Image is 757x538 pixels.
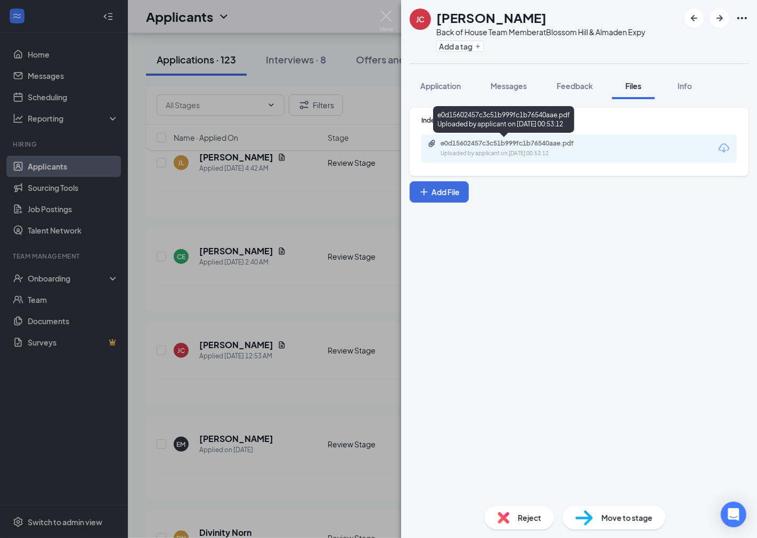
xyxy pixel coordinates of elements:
svg: Download [718,142,730,155]
svg: Plus [419,187,429,197]
svg: Ellipses [736,12,748,25]
span: Info [678,81,692,91]
span: Feedback [557,81,593,91]
div: Indeed Resume [421,116,737,125]
span: Messages [491,81,527,91]
svg: ArrowRight [713,12,726,25]
span: Files [625,81,641,91]
svg: Paperclip [428,139,436,148]
div: Uploaded by applicant on [DATE] 00:53:12 [441,149,600,158]
button: ArrowRight [710,9,729,28]
span: Application [420,81,461,91]
a: Paperclipe0d15602457c3c51b999fc1b76540aae.pdfUploaded by applicant on [DATE] 00:53:12 [428,139,600,158]
button: Add FilePlus [410,181,469,203]
span: Reject [518,512,541,524]
button: PlusAdd a tag [436,41,484,52]
h1: [PERSON_NAME] [436,9,547,27]
button: ArrowLeftNew [685,9,704,28]
div: e0d15602457c3c51b999fc1b76540aae.pdf [441,139,590,148]
div: JC [416,14,425,25]
div: Back of House Team Member at Blossom Hill & Almaden Expy [436,27,646,37]
span: Move to stage [601,512,653,524]
svg: Plus [475,43,481,50]
svg: ArrowLeftNew [688,12,701,25]
div: e0d15602457c3c51b999fc1b76540aae.pdf Uploaded by applicant on [DATE] 00:53:12 [433,106,574,133]
div: Open Intercom Messenger [721,502,746,527]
